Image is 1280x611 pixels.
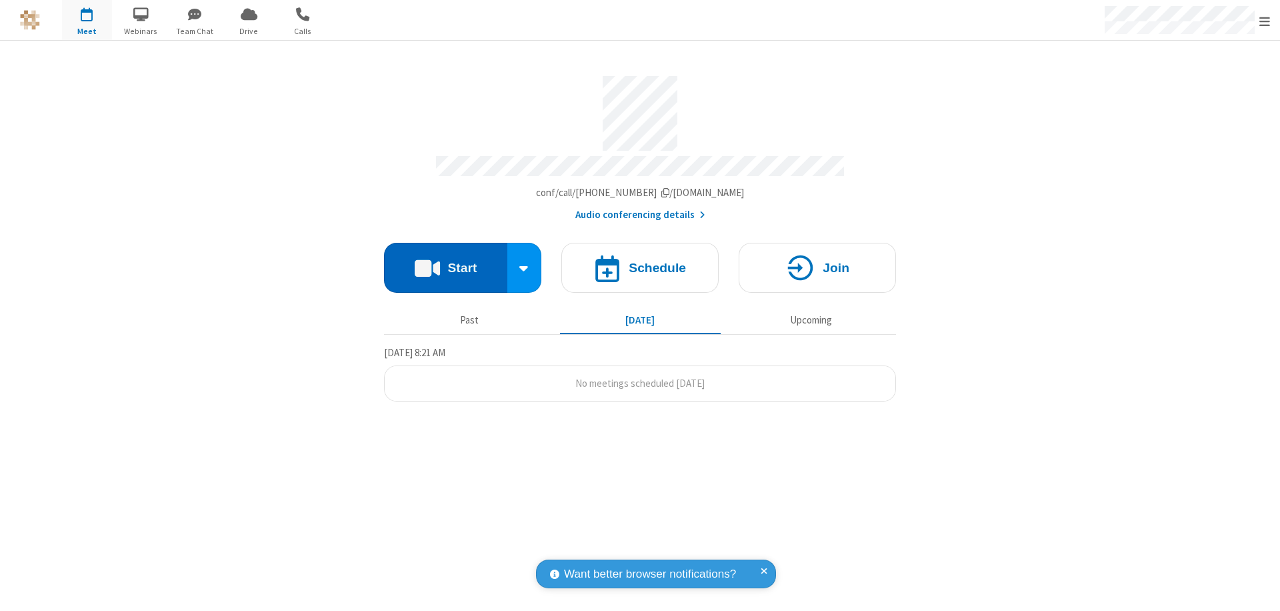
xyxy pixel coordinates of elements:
[62,25,112,37] span: Meet
[224,25,274,37] span: Drive
[739,243,896,293] button: Join
[731,308,891,333] button: Upcoming
[389,308,550,333] button: Past
[536,186,745,199] span: Copy my meeting room link
[384,345,896,402] section: Today's Meetings
[116,25,166,37] span: Webinars
[575,377,705,390] span: No meetings scheduled [DATE]
[575,207,705,223] button: Audio conferencing details
[384,346,445,359] span: [DATE] 8:21 AM
[536,185,745,201] button: Copy my meeting room linkCopy my meeting room link
[447,261,477,274] h4: Start
[1247,576,1270,602] iframe: Chat
[278,25,328,37] span: Calls
[20,10,40,30] img: QA Selenium DO NOT DELETE OR CHANGE
[507,243,542,293] div: Start conference options
[823,261,849,274] h4: Join
[384,243,507,293] button: Start
[384,66,896,223] section: Account details
[170,25,220,37] span: Team Chat
[629,261,686,274] h4: Schedule
[564,566,736,583] span: Want better browser notifications?
[561,243,719,293] button: Schedule
[560,308,721,333] button: [DATE]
